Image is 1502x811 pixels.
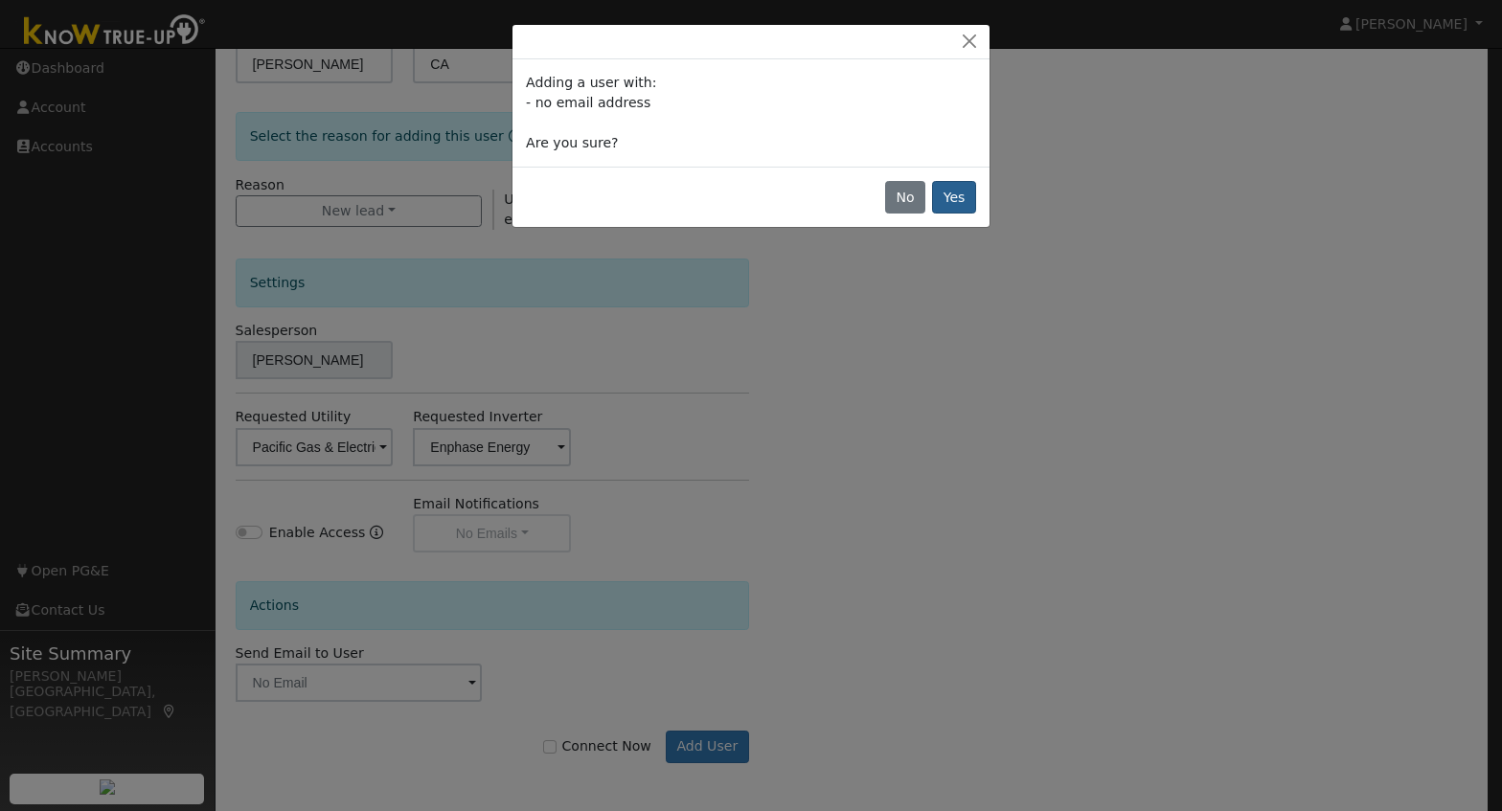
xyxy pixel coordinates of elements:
span: Are you sure? [526,135,618,150]
button: Close [956,32,983,52]
span: - no email address [526,95,650,110]
button: Yes [932,181,976,214]
span: Adding a user with: [526,75,656,90]
button: No [885,181,925,214]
